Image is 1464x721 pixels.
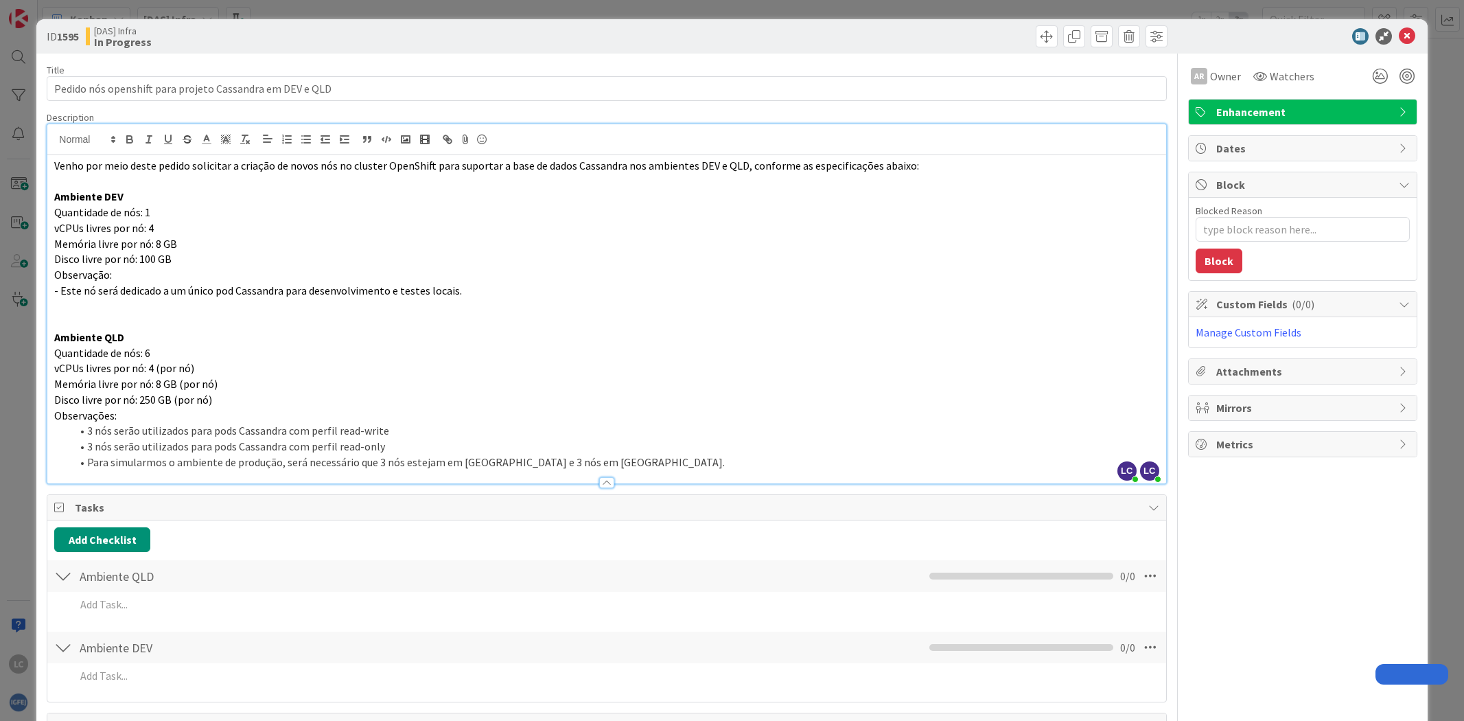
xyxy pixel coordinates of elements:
[54,377,218,391] span: Memória livre por nó: 8 GB (por nó)
[54,252,172,266] span: Disco livre por nó: 100 GB
[1216,363,1392,380] span: Attachments
[47,76,1166,101] input: type card name here...
[87,439,385,453] span: 3 nós serão utilizados para pods Cassandra com perfil read-only
[87,424,389,437] span: 3 nós serão utilizados para pods Cassandra com perfil read-write
[75,499,1141,516] span: Tasks
[1140,461,1159,481] span: LC
[54,409,117,422] span: Observações:
[54,205,150,219] span: Quantidade de nós: 1
[54,527,150,552] button: Add Checklist
[1120,568,1135,584] span: 0 / 0
[1196,205,1262,217] label: Blocked Reason
[1270,68,1314,84] span: Watchers
[1196,325,1301,339] a: Manage Custom Fields
[57,30,79,43] b: 1595
[1216,296,1392,312] span: Custom Fields
[54,159,919,172] span: Venho por meio deste pedido solicitar a criação de novos nós no cluster OpenShift para suportar a...
[54,346,150,360] span: Quantidade de nós: 6
[1196,249,1242,273] button: Block
[47,111,94,124] span: Description
[75,635,384,660] input: Add Checklist...
[54,221,154,235] span: vCPUs livres por nó: 4
[54,190,124,203] strong: Ambiente DEV
[1191,68,1207,84] div: AR
[54,330,124,344] strong: Ambiente QLD
[1216,400,1392,416] span: Mirrors
[94,36,152,47] b: In Progress
[1216,104,1392,120] span: Enhancement
[54,393,212,407] span: Disco livre por nó: 250 GB (por nó)
[47,64,65,76] label: Title
[94,25,152,36] span: [DAS] Infra
[75,564,384,588] input: Add Checklist...
[1210,68,1241,84] span: Owner
[1216,140,1392,157] span: Dates
[54,268,112,282] span: Observação:
[1216,436,1392,453] span: Metrics
[1120,639,1135,656] span: 0 / 0
[54,237,177,251] span: Memória livre por nó: 8 GB
[47,28,79,45] span: ID
[1292,297,1314,311] span: ( 0/0 )
[54,361,194,375] span: vCPUs livres por nó: 4 (por nó)
[87,455,725,469] span: Para simularmos o ambiente de produção, será necessário que 3 nós estejam em [GEOGRAPHIC_DATA] e ...
[1117,461,1137,481] span: LC
[54,284,462,297] span: - Este nó será dedicado a um único pod Cassandra para desenvolvimento e testes locais.
[1216,176,1392,193] span: Block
